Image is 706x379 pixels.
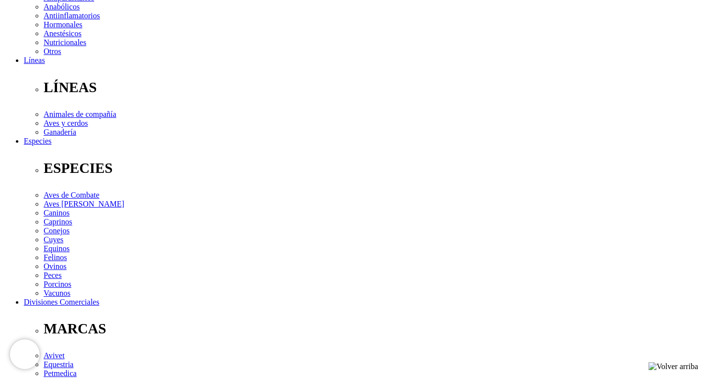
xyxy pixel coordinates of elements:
a: Caprinos [44,217,72,226]
iframe: Brevo live chat [10,339,40,369]
a: Hormonales [44,20,82,29]
a: Equestria [44,360,73,369]
a: Avivet [44,351,64,360]
a: Caninos [44,209,69,217]
a: Cuyes [44,235,63,244]
a: Otros [44,47,61,55]
a: Porcinos [44,280,71,288]
a: Felinos [44,253,67,262]
a: Anestésicos [44,29,81,38]
p: ESPECIES [44,160,702,176]
a: Ovinos [44,262,66,271]
a: Vacunos [44,289,70,297]
a: Especies [24,137,52,145]
a: Conejos [44,226,69,235]
a: Antiinflamatorios [44,11,100,20]
a: Petmedica [44,369,77,378]
a: Peces [44,271,61,279]
a: Líneas [24,56,45,64]
p: LÍNEAS [44,79,702,96]
a: Ganadería [44,128,76,136]
a: Aves [PERSON_NAME] [44,200,124,208]
img: Volver arriba [649,362,698,371]
a: Aves de Combate [44,191,100,199]
a: Divisiones Comerciales [24,298,99,306]
a: Aves y cerdos [44,119,88,127]
a: Equinos [44,244,69,253]
a: Animales de compañía [44,110,116,118]
a: Anabólicos [44,2,80,11]
p: MARCAS [44,321,702,337]
a: Nutricionales [44,38,86,47]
